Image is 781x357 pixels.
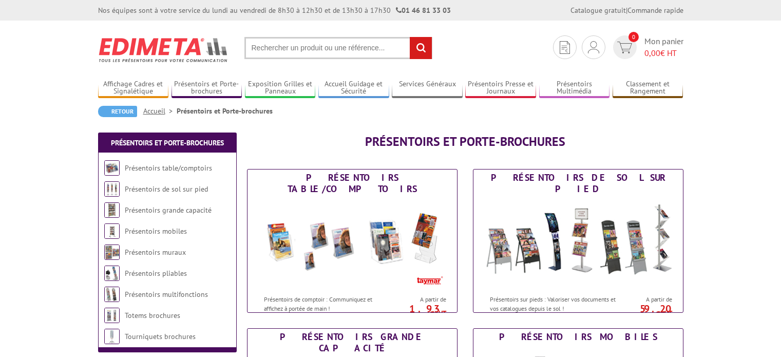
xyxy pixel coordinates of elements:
div: Présentoirs de sol sur pied [476,172,680,195]
p: Présentoirs de comptoir : Communiquez et affichez à portée de main ! [264,295,391,312]
a: Présentoirs de sol sur pied [125,184,208,194]
img: Présentoirs mobiles [104,223,120,239]
a: Présentoirs table/comptoirs [125,163,212,173]
a: Présentoirs et Porte-brochures [111,138,224,147]
sup: HT [439,309,446,317]
a: Présentoirs multifonctions [125,290,208,299]
p: 59.20 € [615,306,672,318]
a: Présentoirs de sol sur pied Présentoirs de sol sur pied Présentoirs sur pieds : Valoriser vos doc... [473,169,683,313]
a: Présentoirs grande capacité [125,205,212,215]
a: Totems brochures [125,311,180,320]
input: rechercher [410,37,432,59]
img: Présentoirs table/comptoirs [104,160,120,176]
img: Tourniquets brochures [104,329,120,344]
img: Présentoirs grande capacité [104,202,120,218]
a: Présentoirs muraux [125,248,186,257]
span: 0 [628,32,639,42]
a: Exposition Grilles et Panneaux [245,80,316,97]
a: devis rapide 0 Mon panier 0,00€ HT [611,35,683,59]
span: A partir de [620,295,672,304]
strong: 01 46 81 33 03 [396,6,451,15]
img: devis rapide [588,41,599,53]
a: Présentoirs et Porte-brochures [172,80,242,97]
input: Rechercher un produit ou une référence... [244,37,432,59]
img: Présentoirs pliables [104,266,120,281]
a: Retour [98,106,137,117]
a: Présentoirs Presse et Journaux [465,80,536,97]
li: Présentoirs et Porte-brochures [177,106,273,116]
img: devis rapide [617,42,632,53]
span: A partir de [394,295,446,304]
div: Présentoirs grande capacité [250,331,454,354]
div: Nos équipes sont à votre service du lundi au vendredi de 8h30 à 12h30 et de 13h30 à 17h30 [98,5,451,15]
a: Présentoirs mobiles [125,227,187,236]
a: Présentoirs Multimédia [539,80,610,97]
a: Présentoirs pliables [125,269,187,278]
img: Totems brochures [104,308,120,323]
a: Accueil Guidage et Sécurité [318,80,389,97]
a: Accueil [143,106,177,116]
p: Présentoirs sur pieds : Valoriser vos documents et vos catalogues depuis le sol ! [490,295,617,312]
span: Mon panier [644,35,683,59]
img: Présentoirs de sol sur pied [104,181,120,197]
img: devis rapide [560,41,570,54]
a: Commande rapide [627,6,683,15]
a: Affichage Cadres et Signalétique [98,80,169,97]
sup: HT [664,309,672,317]
a: Services Généraux [392,80,463,97]
a: Classement et Rangement [613,80,683,97]
a: Tourniquets brochures [125,332,196,341]
span: 0,00 [644,48,660,58]
img: Présentoirs table/comptoirs [257,197,447,290]
h1: Présentoirs et Porte-brochures [247,135,683,148]
img: Présentoirs muraux [104,245,120,260]
img: Edimeta [98,31,229,69]
a: Catalogue gratuit [570,6,626,15]
span: € HT [644,47,683,59]
img: Présentoirs de sol sur pied [483,197,673,290]
div: | [570,5,683,15]
p: 1.93 € [389,306,446,318]
img: Présentoirs multifonctions [104,287,120,302]
a: Présentoirs table/comptoirs Présentoirs table/comptoirs Présentoirs de comptoir : Communiquez et ... [247,169,458,313]
div: Présentoirs mobiles [476,331,680,343]
div: Présentoirs table/comptoirs [250,172,454,195]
